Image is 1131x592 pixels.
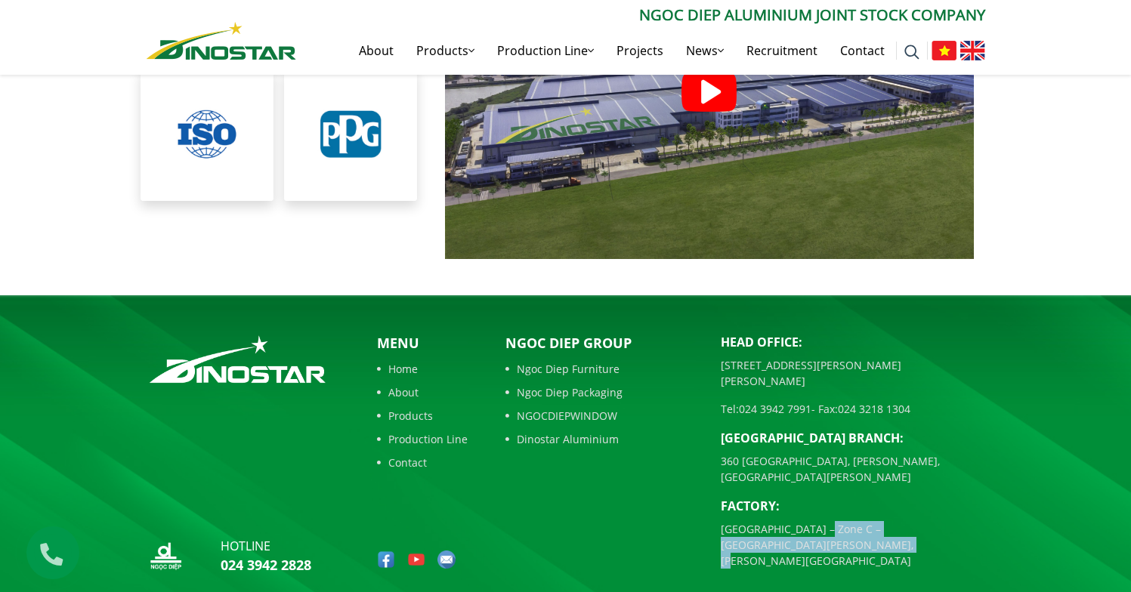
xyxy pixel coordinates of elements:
img: logo_nd_footer [147,537,184,575]
a: Products [377,408,468,424]
a: About [348,26,405,75]
a: NGOCDIEPWINDOW [505,408,698,424]
a: Production Line [377,431,468,447]
a: Products [405,26,486,75]
p: [STREET_ADDRESS][PERSON_NAME][PERSON_NAME] [721,357,985,389]
p: [GEOGRAPHIC_DATA] BRANCH: [721,429,985,447]
a: Production Line [486,26,605,75]
a: Recruitment [735,26,829,75]
p: Ngoc Diep Group [505,333,698,353]
p: Factory: [721,497,985,515]
a: News [675,26,735,75]
a: Contact [829,26,896,75]
a: Ngoc Diep Packaging [505,384,698,400]
p: hotline [221,537,311,555]
a: Ngoc Diep Furniture [505,361,698,377]
p: Tel: - Fax: [721,401,985,417]
p: [GEOGRAPHIC_DATA] – Zone C – [GEOGRAPHIC_DATA][PERSON_NAME], [PERSON_NAME][GEOGRAPHIC_DATA] [721,521,985,569]
p: Head Office: [721,333,985,351]
a: 024 3942 7991 [739,402,811,416]
p: Ngoc Diep Aluminium Joint Stock Company [296,4,985,26]
img: search [904,45,919,60]
p: 360 [GEOGRAPHIC_DATA], [PERSON_NAME], [GEOGRAPHIC_DATA][PERSON_NAME] [721,453,985,485]
img: English [960,41,985,60]
img: Tiếng Việt [932,41,956,60]
p: Menu [377,333,468,353]
img: Nhôm Dinostar [147,22,296,60]
a: Dinostar Aluminium [505,431,698,447]
a: About [377,384,468,400]
a: Projects [605,26,675,75]
a: Nhôm Dinostar [147,19,296,59]
a: Home [377,361,468,377]
a: Contact [377,455,468,470]
a: 024 3218 1304 [838,402,910,416]
img: logo_footer [147,333,329,386]
a: 024 3942 2828 [221,556,311,574]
